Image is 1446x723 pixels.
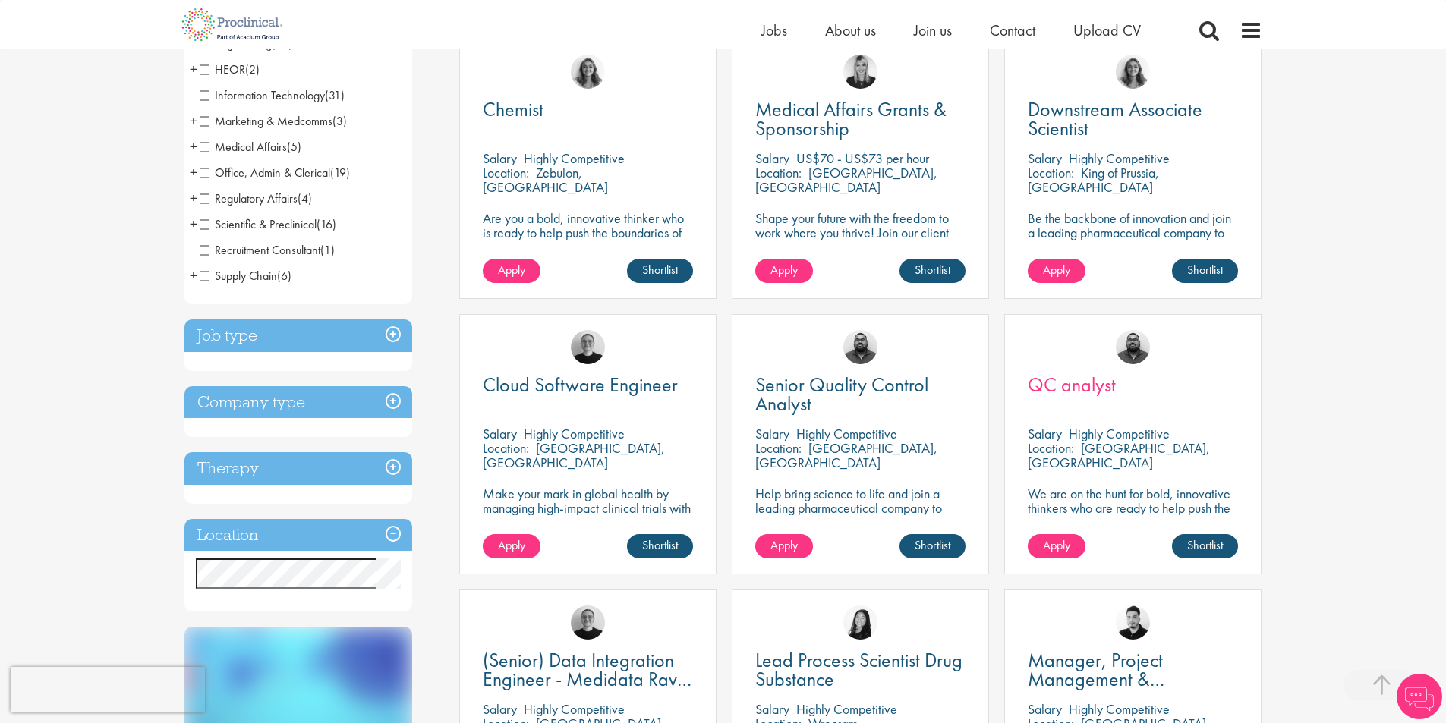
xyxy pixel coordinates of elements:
[190,109,197,132] span: +
[200,165,350,181] span: Office, Admin & Clerical
[200,216,336,232] span: Scientific & Preclinical
[483,700,517,718] span: Salary
[1028,164,1159,196] p: King of Prussia, [GEOGRAPHIC_DATA]
[1028,164,1074,181] span: Location:
[184,319,412,352] h3: Job type
[914,20,952,40] a: Join us
[843,330,877,364] a: Ashley Bennett
[483,96,543,122] span: Chemist
[1028,647,1191,711] span: Manager, Project Management & Operational Delivery
[483,149,517,167] span: Salary
[1028,149,1062,167] span: Salary
[184,386,412,419] h3: Company type
[1028,439,1074,457] span: Location:
[184,519,412,552] h3: Location
[498,537,525,553] span: Apply
[483,647,691,711] span: (Senior) Data Integration Engineer - Medidata Rave Specialized
[200,87,345,103] span: Information Technology
[277,268,291,284] span: (6)
[190,212,197,235] span: +
[755,486,966,558] p: Help bring science to life and join a leading pharmaceutical company to play a key role in delive...
[1028,96,1202,141] span: Downstream Associate Scientist
[498,262,525,278] span: Apply
[796,149,929,167] p: US$70 - US$73 per hour
[200,139,301,155] span: Medical Affairs
[571,55,605,89] a: Jackie Cerchio
[200,113,347,129] span: Marketing & Medcomms
[200,242,335,258] span: Recruitment Consultant
[755,534,813,558] a: Apply
[320,242,335,258] span: (1)
[571,330,605,364] img: Emma Pretorious
[483,376,693,395] a: Cloud Software Engineer
[1028,439,1210,471] p: [GEOGRAPHIC_DATA], [GEOGRAPHIC_DATA]
[1069,700,1170,718] p: Highly Competitive
[200,61,245,77] span: HEOR
[755,425,789,442] span: Salary
[755,372,928,417] span: Senior Quality Control Analyst
[627,534,693,558] a: Shortlist
[1172,534,1238,558] a: Shortlist
[200,113,332,129] span: Marketing & Medcomms
[483,164,608,196] p: Zebulon, [GEOGRAPHIC_DATA]
[1028,211,1238,269] p: Be the backbone of innovation and join a leading pharmaceutical company to help keep life-changin...
[245,61,260,77] span: (2)
[1043,537,1070,553] span: Apply
[761,20,787,40] a: Jobs
[1043,262,1070,278] span: Apply
[843,55,877,89] img: Janelle Jones
[317,216,336,232] span: (16)
[1028,259,1085,283] a: Apply
[1028,372,1116,398] span: QC analyst
[1028,376,1238,395] a: QC analyst
[190,58,197,80] span: +
[1028,486,1238,544] p: We are on the hunt for bold, innovative thinkers who are ready to help push the boundaries of sci...
[755,164,802,181] span: Location:
[1172,259,1238,283] a: Shortlist
[200,216,317,232] span: Scientific & Preclinical
[571,605,605,640] img: Emma Pretorious
[483,164,529,181] span: Location:
[755,439,802,457] span: Location:
[843,605,877,640] a: Numhom Sudsok
[524,700,625,718] p: Highly Competitive
[755,700,789,718] span: Salary
[1116,55,1150,89] a: Jackie Cerchio
[755,96,947,141] span: Medical Affairs Grants & Sponsorship
[483,372,678,398] span: Cloud Software Engineer
[755,439,937,471] p: [GEOGRAPHIC_DATA], [GEOGRAPHIC_DATA]
[483,100,693,119] a: Chemist
[1116,330,1150,364] img: Ashley Bennett
[483,211,693,269] p: Are you a bold, innovative thinker who is ready to help push the boundaries of science and make a...
[200,165,330,181] span: Office, Admin & Clerical
[1028,425,1062,442] span: Salary
[1116,605,1150,640] img: Anderson Maldonado
[483,439,665,471] p: [GEOGRAPHIC_DATA], [GEOGRAPHIC_DATA]
[825,20,876,40] a: About us
[1028,700,1062,718] span: Salary
[184,452,412,485] h3: Therapy
[755,647,962,692] span: Lead Process Scientist Drug Substance
[298,190,312,206] span: (4)
[330,165,350,181] span: (19)
[200,242,320,258] span: Recruitment Consultant
[1069,149,1170,167] p: Highly Competitive
[755,164,937,196] p: [GEOGRAPHIC_DATA], [GEOGRAPHIC_DATA]
[200,190,312,206] span: Regulatory Affairs
[200,268,277,284] span: Supply Chain
[483,651,693,689] a: (Senior) Data Integration Engineer - Medidata Rave Specialized
[1073,20,1141,40] a: Upload CV
[990,20,1035,40] a: Contact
